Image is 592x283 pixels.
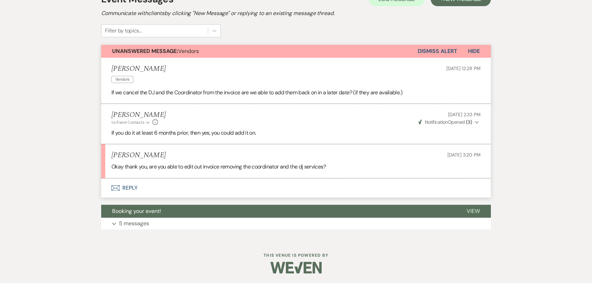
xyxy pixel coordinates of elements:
[425,119,447,125] span: Notification
[448,111,481,118] span: [DATE] 2:33 PM
[111,162,481,171] p: Okay thank you, are you able to edit out invoice removing the coordinator and the dj services?
[101,178,491,198] button: Reply
[418,119,472,125] span: Opened
[457,45,491,58] button: Hide
[456,205,491,218] button: View
[111,111,166,119] h5: [PERSON_NAME]
[111,151,166,160] h5: [PERSON_NAME]
[101,205,456,218] button: Booking your event!
[466,119,472,125] strong: ( 3 )
[417,119,481,126] button: NotificationOpened (3)
[111,129,481,137] p: If you do it at least 6 months prior, then yes, you could add it on.
[111,120,144,125] span: to: Event Contacts
[112,48,199,55] span: Vendors
[111,65,166,73] h5: [PERSON_NAME]
[111,76,133,83] span: Vendors
[111,119,151,125] button: to: Event Contacts
[105,27,142,35] div: Filter by topics...
[101,45,418,58] button: Unanswered Message:Vendors
[446,65,481,71] span: [DATE] 12:28 PM
[101,9,491,17] h2: Communicate with clients by clicking "New Message" or replying to an existing message thread.
[111,88,481,97] p: If we cancel the DJ and the Coordinator from the invoice are we able to add them back on in a lat...
[467,207,480,215] span: View
[468,48,480,55] span: Hide
[112,48,178,55] strong: Unanswered Message:
[418,45,457,58] button: Dismiss Alert
[101,218,491,229] button: 5 messages
[112,207,161,215] span: Booking your event!
[447,152,481,158] span: [DATE] 3:20 PM
[270,256,322,280] img: Weven Logo
[119,219,149,228] p: 5 messages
